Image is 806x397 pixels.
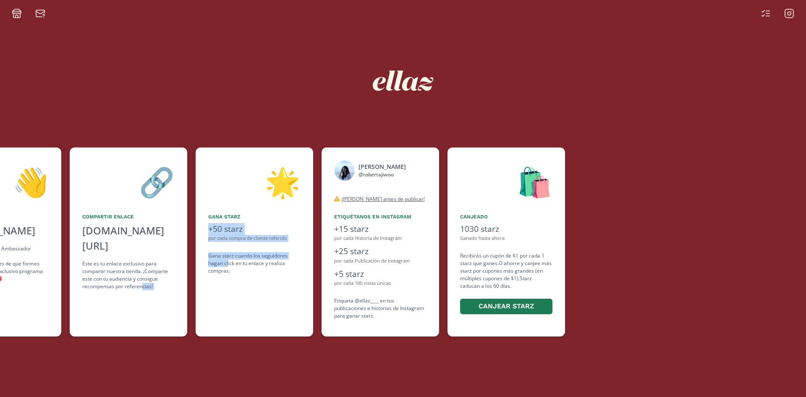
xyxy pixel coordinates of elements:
u: ¡[PERSON_NAME] antes de publicar! [341,195,425,202]
div: Gana starz cuando los seguidores hagan click en tu enlace y realiza compras . [208,252,301,275]
div: Etiqueta @ellaz____ en tus publicaciones e historias de Instagram para ganar starz. [334,297,427,320]
img: 553519426_18531095272031687_9108109319303814463_n.jpg [334,160,355,181]
div: +15 starz [334,223,427,235]
div: Etiquétanos en Instagram [334,213,427,221]
div: +5 starz [334,268,427,280]
div: 1030 starz [460,223,552,235]
div: [PERSON_NAME] [359,162,406,171]
img: nKmKAABZpYV7 [365,43,441,118]
div: 🌟 [208,160,301,203]
div: Este es tu enlace exclusivo para compartir nuestra tienda. ¡Comparte este con tu audiencia y cons... [82,260,175,290]
div: 🛍️ [460,160,552,203]
div: [DOMAIN_NAME][URL] [82,223,175,253]
div: Gana starz [208,213,301,221]
div: por cada Publicación de Instagram [334,258,427,265]
button: Canjear starz [460,299,552,314]
div: Canjeado [460,213,552,221]
div: 🔗 [82,160,175,203]
div: @ robertajiwoo [359,171,406,179]
div: Recibirás un cupón de $1 por cada 1 starz que ganes. O ahorre y canjee más starz por cupones más ... [460,252,552,315]
div: por cada compra de cliente referido [208,235,301,242]
div: Compartir Enlace [82,213,175,221]
div: por cada 100 vistas únicas [334,280,427,287]
div: +25 starz [334,245,427,258]
div: +50 starz [208,223,301,235]
div: por cada Historia de Instagram [334,235,427,242]
div: Ganado hasta ahora [460,235,552,242]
